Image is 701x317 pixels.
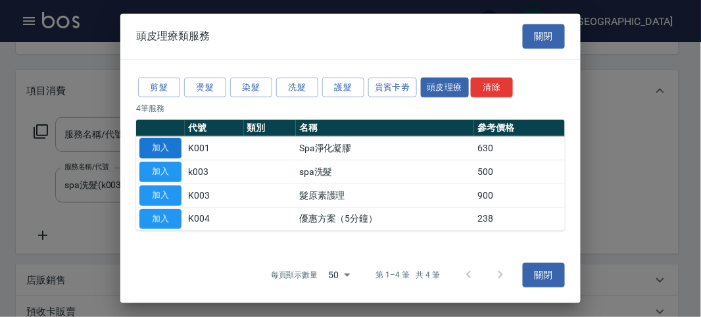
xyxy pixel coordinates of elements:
[296,120,474,137] th: 名稱
[523,263,565,287] button: 關閉
[474,160,565,183] td: 500
[230,77,272,97] button: 染髮
[474,120,565,137] th: 參考價格
[185,183,244,207] td: K003
[474,183,565,207] td: 900
[136,30,210,43] span: 頭皮理療類服務
[296,207,474,231] td: 優惠方案（5分鐘）
[139,138,181,158] button: 加入
[296,183,474,207] td: 髮原素護理
[185,137,244,160] td: K001
[474,137,565,160] td: 630
[136,103,565,114] p: 4 筆服務
[139,208,181,229] button: 加入
[276,77,318,97] button: 洗髮
[324,257,355,293] div: 50
[244,120,296,137] th: 類別
[368,77,417,97] button: 貴賓卡劵
[421,77,470,97] button: 頭皮理療
[184,77,226,97] button: 燙髮
[322,77,364,97] button: 護髮
[523,24,565,49] button: 關閉
[139,162,181,182] button: 加入
[185,120,244,137] th: 代號
[376,269,440,281] p: 第 1–4 筆 共 4 筆
[474,207,565,231] td: 238
[296,137,474,160] td: Spa淨化凝膠
[138,77,180,97] button: 剪髮
[185,207,244,231] td: K004
[296,160,474,183] td: spa洗髮
[471,77,513,97] button: 清除
[185,160,244,183] td: k003
[139,185,181,206] button: 加入
[271,269,318,281] p: 每頁顯示數量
